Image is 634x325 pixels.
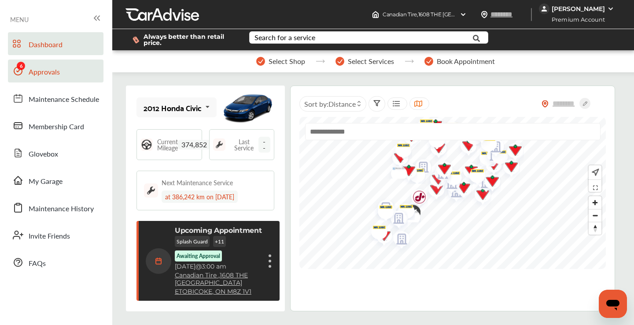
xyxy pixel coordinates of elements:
[589,196,601,209] button: Zoom in
[371,195,394,223] img: empty_shop_logo.394c5474.svg
[258,137,270,153] span: --
[29,67,60,78] span: Approvals
[328,99,356,109] span: Distance
[424,135,447,162] img: logo-canadian-tire.png
[29,94,99,105] span: Maintenance Schedule
[175,262,195,270] span: [DATE]
[424,167,447,193] img: logo-canadian-tire.png
[144,103,202,112] div: 2012 Honda Civic
[590,168,599,177] img: recenter.ce011a49.svg
[480,143,502,171] div: Map marker
[454,133,477,160] img: logo-canadian-tire.png
[8,196,103,219] a: Maintenance History
[8,60,103,82] a: Approvals
[8,224,103,247] a: Invite Friends
[133,36,139,44] img: dollor_label_vector.a70140d1.svg
[384,161,406,179] div: Map marker
[348,57,394,65] span: Select Services
[144,183,158,198] img: maintenance_logo
[457,158,480,185] img: logo-canadian-tire.png
[449,176,471,202] div: Map marker
[29,176,63,187] span: My Garage
[501,138,524,164] img: logo-canadian-tire.png
[269,57,305,65] span: Select Shop
[365,220,387,241] div: Map marker
[589,209,601,222] span: Zoom out
[424,135,446,162] div: Map marker
[389,138,412,159] img: logo-mr-lube.png
[460,11,467,18] img: header-down-arrow.9dd2ce7d.svg
[8,114,103,137] a: Membership Card
[394,158,416,185] div: Map marker
[391,199,413,220] div: Map marker
[371,199,394,220] img: logo-mr-lube.png
[422,177,444,203] div: Map marker
[195,262,202,270] span: @
[449,176,472,202] img: logo-canadian-tire.png
[254,34,315,41] div: Search for a service
[479,152,501,179] div: Map marker
[369,223,393,250] img: logo-canadian-tire.png
[387,227,410,254] img: empty_shop_logo.394c5474.svg
[8,87,103,110] a: Maintenance Schedule
[335,57,344,66] img: stepper-checkmark.b5569197.svg
[371,199,393,220] div: Map marker
[468,182,490,209] div: Map marker
[430,157,452,183] div: Map marker
[397,124,420,150] img: logo-canadian-tire.png
[372,11,379,18] img: header-home-logo.8d720a4f.svg
[29,203,94,215] span: Maintenance History
[589,222,601,235] button: Reset bearing to north
[221,88,274,127] img: mobile_7565_st0640_046.jpg
[373,198,396,216] img: GM+NFMP.png
[157,138,178,151] span: Current Mileage
[479,152,502,179] img: logo-canadian-tire.png
[398,205,421,222] img: GM+NFMP.png
[497,154,519,181] div: Map marker
[162,178,233,187] div: Next Maintenance Service
[230,138,258,151] span: Last Service
[175,236,210,247] p: Splash Guard
[175,288,251,295] a: ETOBICOKE, ON M8Z 1V1
[501,138,523,164] div: Map marker
[29,149,58,160] span: Glovebox
[552,5,605,13] div: [PERSON_NAME]
[402,163,424,184] div: Map marker
[256,57,265,66] img: stepper-checkmark.b5569197.svg
[144,34,235,46] span: Always better than retail price.
[365,220,388,241] img: logo-mr-lube.png
[397,124,419,150] div: Map marker
[29,231,70,242] span: Invite Friends
[386,145,409,172] img: logo-canadian-tire.png
[371,195,393,223] div: Map marker
[369,223,391,250] div: Map marker
[422,177,445,203] img: logo-canadian-tire.png
[463,163,486,184] img: logo-mr-lube.png
[542,100,549,108] img: location_vector_orange.38f05af8.svg
[454,133,476,160] div: Map marker
[177,252,220,260] p: Awaiting Approval
[387,227,409,254] div: Map marker
[384,206,406,234] div: Map marker
[10,16,29,23] span: MENU
[497,154,520,181] img: logo-canadian-tire.png
[402,163,426,184] img: logo-mr-lube.png
[394,158,417,185] img: logo-canadian-tire.png
[463,163,485,184] div: Map marker
[29,258,46,269] span: FAQs
[468,182,491,209] img: logo-canadian-tire.png
[384,206,407,234] img: empty_shop_logo.394c5474.svg
[398,205,420,222] div: Map marker
[599,290,627,318] iframe: Button to launch messaging window
[457,158,479,185] div: Map marker
[299,117,606,269] canvas: Map
[140,138,153,151] img: steering_logo
[398,200,420,227] div: Map marker
[162,191,238,203] div: at 386,242 km on [DATE]
[437,57,495,65] span: Book Appointment
[29,39,63,51] span: Dashboard
[405,185,428,213] img: logo-jiffylube.png
[8,32,103,55] a: Dashboard
[480,143,504,171] img: empty_shop_logo.394c5474.svg
[373,198,395,216] div: Map marker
